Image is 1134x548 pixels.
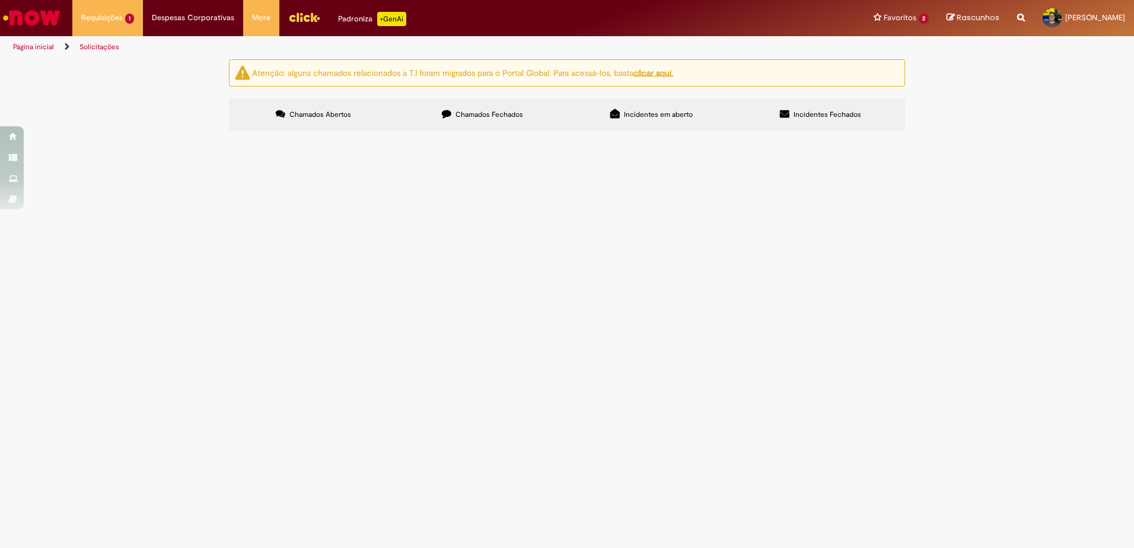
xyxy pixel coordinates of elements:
div: Padroniza [338,12,406,26]
span: Chamados Fechados [455,110,523,119]
span: Favoritos [884,12,916,24]
span: 1 [125,14,134,24]
span: Rascunhos [957,12,999,23]
p: +GenAi [377,12,406,26]
a: Rascunhos [947,12,999,24]
a: Solicitações [79,42,119,52]
a: Página inicial [13,42,54,52]
a: clicar aqui. [633,67,673,78]
span: [PERSON_NAME] [1065,12,1125,23]
span: More [252,12,270,24]
span: Incidentes Fechados [794,110,861,119]
span: Requisições [81,12,123,24]
ul: Trilhas de página [9,36,747,58]
ng-bind-html: Atenção: alguns chamados relacionados a T.I foram migrados para o Portal Global. Para acessá-los,... [252,67,673,78]
span: 2 [919,14,929,24]
img: ServiceNow [1,6,62,30]
span: Despesas Corporativas [152,12,234,24]
span: Chamados Abertos [289,110,351,119]
img: click_logo_yellow_360x200.png [288,8,320,26]
span: Incidentes em aberto [624,110,693,119]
